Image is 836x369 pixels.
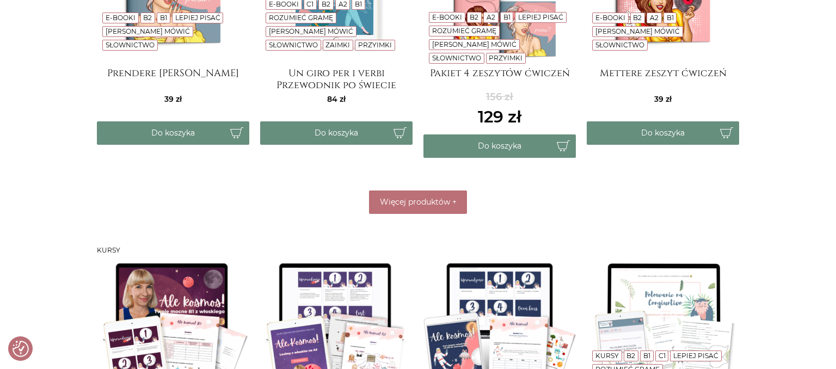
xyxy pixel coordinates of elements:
a: Prendere [PERSON_NAME] [97,67,249,89]
a: B1 [160,14,167,22]
button: Do koszyka [260,121,413,145]
a: Pakiet 4 zeszytów ćwiczeń [423,67,576,89]
a: Słownictwo [432,54,481,62]
a: [PERSON_NAME] mówić [269,27,353,35]
a: B1 [667,14,674,22]
button: Do koszyka [587,121,739,145]
a: [PERSON_NAME] mówić [595,27,680,35]
a: Przyimki [358,41,392,49]
a: Zaimki [325,41,350,49]
a: Słownictwo [269,41,318,49]
span: 39 [164,94,182,104]
a: E-booki [106,14,136,22]
span: + [452,197,457,207]
a: Słownictwo [106,41,155,49]
a: Lepiej pisać [175,14,220,22]
a: Mettere zeszyt ćwiczeń [587,67,739,89]
ins: 129 [478,104,521,129]
a: B2 [470,13,478,21]
img: Revisit consent button [13,341,29,357]
a: Rozumieć gramę [269,14,333,22]
a: E-booki [432,13,462,21]
del: 156 [478,90,521,104]
a: A2 [650,14,659,22]
span: 84 [327,94,346,104]
a: Słownictwo [595,41,644,49]
button: Więcej produktów + [369,190,467,214]
a: Przyimki [489,54,522,62]
button: Do koszyka [423,134,576,158]
a: A2 [487,13,495,21]
span: 39 [654,94,672,104]
a: [PERSON_NAME] mówić [432,40,517,48]
a: B1 [503,13,511,21]
a: Rozumieć gramę [432,27,496,35]
a: B2 [143,14,152,22]
span: Więcej produktów [380,197,450,207]
a: Lepiej pisać [673,352,718,360]
a: Un giro per i verbi Przewodnik po świecie włoskich czasowników [260,67,413,89]
a: B2 [633,14,642,22]
button: Do koszyka [97,121,249,145]
a: E-booki [595,14,625,22]
a: C1 [659,352,666,360]
a: Kursy [595,352,619,360]
a: B2 [626,352,635,360]
button: Preferencje co do zgód [13,341,29,357]
h3: Kursy [97,247,739,254]
a: [PERSON_NAME] mówić [106,27,190,35]
a: Lepiej pisać [518,13,563,21]
a: B1 [643,352,650,360]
